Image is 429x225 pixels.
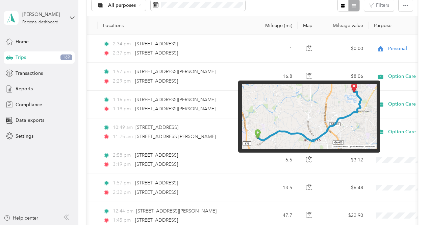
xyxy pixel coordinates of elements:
[298,16,321,35] th: Map
[108,3,136,8] span: All purposes
[16,38,29,45] span: Home
[4,215,38,222] button: Help center
[135,125,178,130] span: [STREET_ADDRESS]
[16,85,33,92] span: Reports
[135,41,178,47] span: [STREET_ADDRESS]
[22,11,65,18] div: [PERSON_NAME]
[113,96,132,104] span: 1:16 pm
[135,69,216,74] span: [STREET_ADDRESS][PERSON_NAME]
[113,207,133,215] span: 12:44 pm
[113,179,132,187] span: 1:57 pm
[321,174,369,202] td: $6.48
[135,217,178,223] span: [STREET_ADDRESS]
[135,161,178,167] span: [STREET_ADDRESS]
[60,54,72,61] span: 169
[113,152,132,159] span: 2:58 pm
[16,54,26,61] span: Trips
[113,40,132,48] span: 2:34 pm
[113,133,133,140] span: 11:25 am
[253,16,298,35] th: Mileage (mi)
[113,105,132,113] span: 1:19 pm
[98,16,253,35] th: Locations
[135,97,216,103] span: [STREET_ADDRESS][PERSON_NAME]
[391,187,429,225] iframe: Everlance-gr Chat Button Frame
[16,117,44,124] span: Data exports
[135,134,216,139] span: [STREET_ADDRESS][PERSON_NAME]
[253,174,298,202] td: 13.5
[321,16,369,35] th: Mileage value
[16,133,33,140] span: Settings
[253,63,298,90] td: 16.8
[113,49,132,57] span: 2:37 pm
[321,63,369,90] td: $8.06
[135,106,216,112] span: [STREET_ADDRESS][PERSON_NAME]
[321,35,369,63] td: $0.00
[253,35,298,63] td: 1
[136,208,217,214] span: [STREET_ADDRESS][PERSON_NAME]
[321,146,369,174] td: $3.12
[16,70,43,77] span: Transactions
[135,180,178,186] span: [STREET_ADDRESS]
[113,161,132,168] span: 3:19 pm
[16,101,42,108] span: Compliance
[242,84,377,149] img: minimap
[253,146,298,174] td: 6.5
[135,189,178,195] span: [STREET_ADDRESS]
[113,68,132,75] span: 1:57 pm
[135,152,178,158] span: [STREET_ADDRESS]
[135,50,178,56] span: [STREET_ADDRESS]
[113,189,132,196] span: 2:32 pm
[113,217,132,224] span: 1:45 pm
[135,78,178,84] span: [STREET_ADDRESS]
[22,20,58,24] div: Personal dashboard
[113,124,133,131] span: 10:49 am
[113,77,132,85] span: 2:29 pm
